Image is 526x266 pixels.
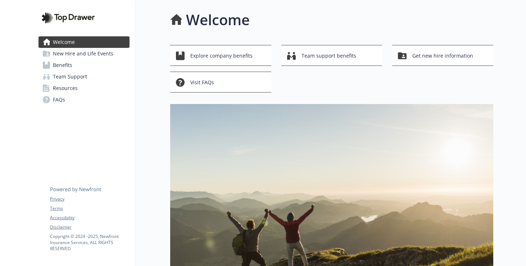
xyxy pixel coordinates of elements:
span: FAQs [53,94,65,105]
span: Get new hire information [412,49,473,63]
span: Welcome [53,36,75,48]
span: Visit FAQs [190,76,214,89]
span: New Hire and Life Events [53,48,113,59]
span: Explore company benefits [190,49,253,63]
p: Copyright © 2024 - 2025 , Newfront Insurance Services, ALL RIGHTS RESERVED [50,233,129,252]
span: Team Support [53,71,87,82]
a: Privacy [50,196,129,202]
span: Team support benefits [301,49,356,63]
a: FAQs [38,94,130,105]
a: Accessibility [50,215,129,221]
a: Benefits [38,59,130,71]
h1: Welcome [186,9,250,31]
a: New Hire and Life Events [38,48,130,59]
button: Get new hire information [392,45,493,66]
button: Team support benefits [281,45,382,66]
a: Terms [50,205,129,212]
a: Resources [38,82,130,94]
a: Team Support [38,71,130,82]
a: Welcome [38,36,130,48]
button: Visit FAQs [170,72,271,93]
span: Resources [53,82,78,94]
button: Explore company benefits [170,45,271,66]
a: Disclaimer [50,224,129,230]
span: Benefits [53,59,72,71]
